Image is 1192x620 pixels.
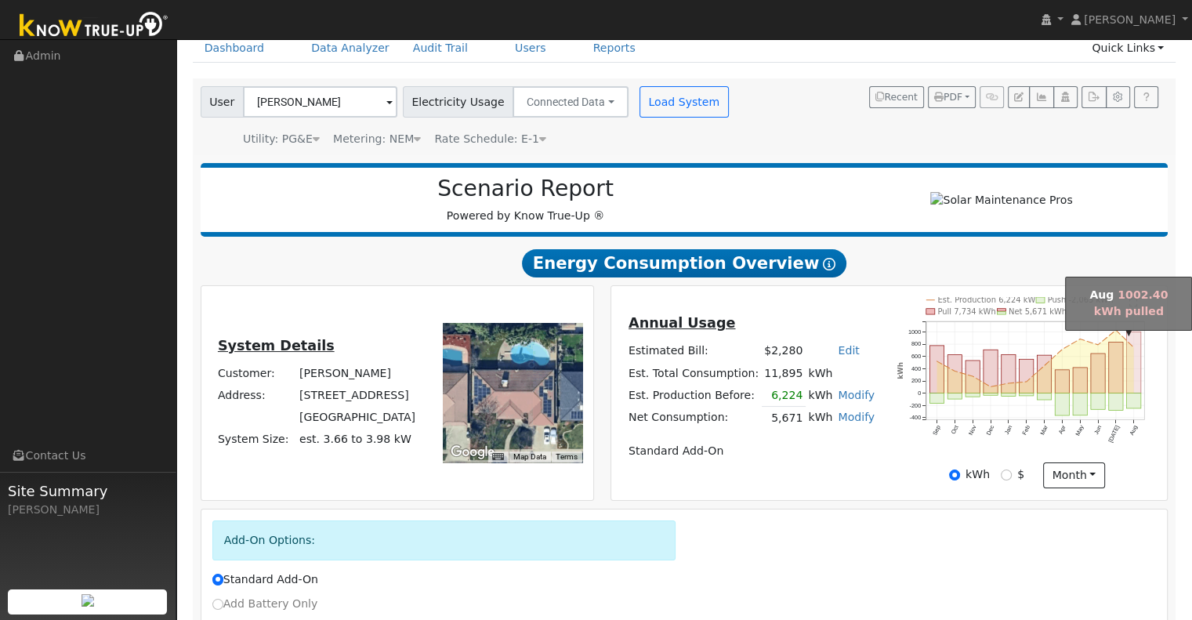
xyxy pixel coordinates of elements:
text: Nov [967,424,978,437]
rect: onclick="" [1055,393,1069,415]
span: est. 3.66 to 3.98 kW [299,433,411,445]
text: Push -2,063 kWh [1048,295,1114,304]
button: Edit User [1008,86,1030,108]
rect: onclick="" [966,393,980,397]
text: Oct [950,424,960,435]
text: 0 [918,390,921,397]
input: Select a User [243,86,397,118]
label: $ [1017,466,1024,483]
circle: onclick="" [1132,346,1135,349]
td: 5,671 [762,407,806,430]
rect: onclick="" [929,346,944,393]
button: Recent [869,86,924,108]
circle: onclick="" [936,360,938,362]
text: Sep [931,424,942,437]
rect: onclick="" [947,355,962,393]
rect: onclick="" [1020,359,1034,393]
td: kWh [806,407,835,430]
td: [GEOGRAPHIC_DATA] [296,407,418,429]
rect: onclick="" [1127,332,1141,393]
span: PDF [934,92,962,103]
rect: onclick="" [1109,343,1123,393]
rect: onclick="" [929,393,944,404]
text: Apr [1057,424,1067,436]
td: Customer: [215,363,296,385]
td: Est. Production Before: [625,384,761,407]
circle: onclick="" [1025,381,1027,383]
circle: onclick="" [972,375,974,378]
span: Alias: HE1N [434,132,546,145]
input: Add Battery Only [212,599,223,610]
button: Multi-Series Graph [1029,86,1053,108]
button: Keyboard shortcuts [492,451,503,462]
span: Electricity Usage [403,86,513,118]
circle: onclick="" [1043,364,1045,367]
img: Google [447,442,498,462]
text: May [1074,424,1085,437]
rect: onclick="" [1002,354,1016,393]
text: 200 [911,377,921,384]
td: 6,224 [762,384,806,407]
i: Show Help [823,258,835,270]
h2: Scenario Report [216,176,835,202]
td: [PERSON_NAME] [296,363,418,385]
text: 600 [911,353,921,360]
td: Net Consumption: [625,407,761,430]
button: month [1043,462,1105,489]
text: -400 [910,414,922,421]
u: System Details [218,338,335,354]
text: Jan [1003,424,1013,436]
div: Utility: PG&E [243,131,320,147]
button: PDF [928,86,976,108]
span: Site Summary [8,480,168,502]
a: Edit [838,344,859,357]
text: 400 [911,365,921,372]
a: Dashboard [193,34,277,63]
circle: onclick="" [1079,338,1081,340]
label: Standard Add-On [212,571,318,588]
rect: onclick="" [1091,354,1105,393]
text: 800 [911,340,921,347]
rect: onclick="" [1020,393,1034,396]
td: Address: [215,385,296,407]
rect: onclick="" [1073,368,1087,393]
input: $ [1001,470,1012,480]
a: Users [503,34,558,63]
button: Connected Data [513,86,629,118]
input: Standard Add-On [212,574,223,585]
a: Modify [838,411,875,423]
text: 1000 [908,328,921,335]
rect: onclick="" [984,350,998,393]
rect: onclick="" [1055,370,1069,393]
td: Estimated Bill: [625,340,761,362]
a: Reports [582,34,647,63]
td: System Size [296,429,418,451]
td: System Size: [215,429,296,451]
td: Est. Total Consumption: [625,362,761,384]
text: Feb [1021,424,1031,436]
img: Solar Maintenance Pros [930,192,1072,208]
text: -200 [910,402,922,409]
div: Add-On Options: [212,520,676,560]
circle: onclick="" [1008,383,1010,385]
rect: onclick="" [1109,393,1123,411]
a: Modify [838,389,875,401]
text: Dec [985,424,996,437]
rect: onclick="" [1073,393,1087,415]
u: Annual Usage [629,315,735,331]
span: Energy Consumption Overview [522,249,846,277]
button: Load System [639,86,729,118]
a: Terms (opens in new tab) [556,452,578,461]
td: kWh [806,362,878,384]
td: 11,895 [762,362,806,384]
span: User [201,86,244,118]
img: retrieve [82,594,94,607]
img: Know True-Up [12,9,176,44]
strong: Aug [1089,288,1114,301]
label: kWh [966,466,990,483]
circle: onclick="" [990,386,992,388]
span: 1002.40 kWh pulled [1094,288,1168,317]
button: Export Interval Data [1081,86,1106,108]
rect: onclick="" [984,393,998,396]
text: Mar [1039,424,1050,437]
